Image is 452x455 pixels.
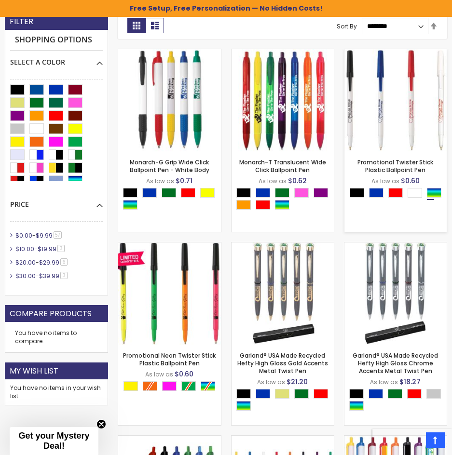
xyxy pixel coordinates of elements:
div: Purple [314,188,328,198]
iframe: Google Customer Reviews [372,429,452,455]
span: $0.60 [175,369,193,379]
div: Red [388,188,403,198]
div: Assorted [427,188,441,198]
img: Monarch-T Translucent Wide Click Ballpoint Pen [232,49,334,151]
span: $10.00 [15,245,34,253]
span: As low as [257,378,285,386]
div: Assorted [275,200,289,210]
div: Select A Color [349,389,447,413]
div: Neon Pink [162,381,177,391]
a: $30.00-$39.993 [13,272,71,280]
span: $19.99 [38,245,56,253]
div: Assorted [236,401,251,411]
a: $10.00-$19.993 [13,245,68,253]
strong: Compare Products [10,308,92,319]
div: Green [388,389,402,399]
div: Black [236,188,251,198]
div: Blue [142,188,157,198]
a: Promotional Twister Stick Plastic Ballpoint Pen [357,158,433,174]
div: Select A Color [236,188,334,212]
div: Blue [369,188,384,198]
span: 57 [54,231,62,239]
span: As low as [146,177,174,185]
div: Black [123,188,137,198]
span: $39.99 [39,272,59,280]
img: Garland® USA Made Recycled Hefty High Gloss Chrome Accents Metal Twist Pen [344,242,447,345]
div: You have no items to compare. [5,322,108,352]
div: You have no items in your wish list. [10,384,103,400]
div: Gold [275,389,289,399]
div: Select A Color [10,51,103,67]
span: $21.20 [287,377,308,387]
div: Red [314,389,328,399]
a: Promotional Neon Twister Stick Plastic Ballpoint Pen [123,351,216,367]
span: 3 [57,245,65,252]
img: Garland® USA Made Recycled Hefty High Gloss Gold Accents Metal Twist Pen [232,242,334,345]
a: Monarch-T Translucent Wide Click Ballpoint Pen [239,158,326,174]
strong: My Wish List [10,366,58,376]
strong: Filter [10,16,33,27]
a: Promotional Neon Twister Stick Plastic Ballpoint Pen [118,242,220,250]
span: As low as [259,177,287,185]
div: Green [162,188,176,198]
div: Black [350,188,364,198]
div: Blue [256,389,270,399]
span: $0.60 [401,176,420,186]
span: 3 [60,272,68,279]
strong: Grid [127,18,146,33]
div: Select A Color [123,188,220,212]
a: $0.00-$9.9957 [13,231,65,240]
a: Monarch-T Translucent Wide Click Ballpoint Pen [232,49,334,57]
span: As low as [371,177,399,185]
div: Green [294,389,309,399]
a: Rally Value Ballpoint Click Stick Pen - Full Color Imprint [232,435,334,443]
span: 6 [60,258,68,266]
a: Garland® USA Made Recycled Hefty High Gloss Chrome Accents Metal Twist Pen [353,351,438,375]
button: Close teaser [96,419,106,429]
div: Black [349,389,364,399]
div: Black [236,389,251,399]
span: $0.00 [15,231,32,240]
div: Silver [426,389,441,399]
div: Red [181,188,195,198]
a: $20.00-$29.996 [13,258,71,267]
a: Garland® USA Made Recycled Hefty High Gloss Gold Accents Metal Twist Pen [232,242,334,250]
div: Blue [369,389,383,399]
span: $9.99 [36,231,53,240]
div: Select A Color [123,381,220,393]
div: Price [10,193,103,209]
div: Red [256,200,270,210]
img: Monarch-G Grip Wide Click Ballpoint Pen - White Body [118,49,220,151]
span: $29.99 [39,258,59,267]
span: $0.62 [288,176,307,186]
span: $30.00 [15,272,36,280]
div: Assorted [349,401,364,411]
span: As low as [370,378,398,386]
div: Assorted [123,200,137,210]
div: Red [407,389,422,399]
div: Blue [256,188,270,198]
label: Sort By [337,22,357,30]
span: As low as [145,370,173,378]
div: Orange [236,200,251,210]
img: Promotional Twister Stick Plastic Ballpoint Pen [344,49,447,151]
div: Get your Mystery Deal!Close teaser [10,427,98,455]
span: Get your Mystery Deal! [18,431,89,451]
a: Monarch-G Grip Wide Click Ballpoint Pen - White Body [118,49,220,57]
div: Neon Yellow [123,381,138,391]
a: Monarch-G Grip Wide Click Ballpoint Pen - White Body [130,158,209,174]
div: Green [275,188,289,198]
span: $18.27 [399,377,421,387]
div: Pink [294,188,309,198]
img: Promotional Neon Twister Stick Plastic Ballpoint Pen [118,242,220,345]
div: Select A Color [350,188,446,200]
a: Garland® USA Made Recycled Hefty High Gloss Chrome Accents Metal Twist Pen [344,242,447,250]
strong: Shopping Options [10,30,103,51]
a: Promotional Twister Stick Plastic Ballpoint Pen [344,49,447,57]
a: RePen™ - USA Recycled Water Bottle (rPET) Rectractable Custom Pen [118,435,220,443]
span: $20.00 [15,258,36,267]
div: White [408,188,422,198]
div: Yellow [200,188,215,198]
div: Select A Color [236,389,334,413]
a: Garland® USA Made Recycled Hefty High Gloss Gold Accents Metal Twist Pen [237,351,328,375]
